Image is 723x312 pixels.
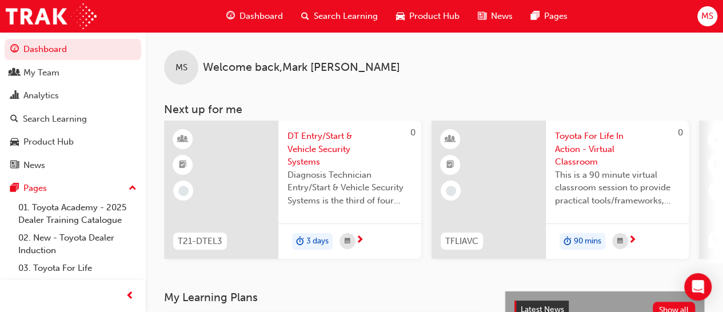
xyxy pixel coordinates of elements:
a: 02. New - Toyota Dealer Induction [14,229,141,259]
a: guage-iconDashboard [217,5,292,28]
span: news-icon [10,161,19,171]
span: 3 days [306,235,329,248]
span: T21-DTEL3 [178,235,222,248]
span: guage-icon [226,9,235,23]
a: Analytics [5,85,141,106]
img: Trak [6,3,97,29]
div: News [23,159,45,172]
span: chart-icon [10,91,19,101]
span: News [491,10,513,23]
span: car-icon [10,137,19,147]
span: 0 [678,127,683,138]
button: DashboardMy TeamAnalyticsSearch LearningProduct HubNews [5,37,141,178]
span: learningRecordVerb_NONE-icon [178,186,189,196]
a: Product Hub [5,131,141,153]
span: Welcome back , Mark [PERSON_NAME] [203,61,400,74]
span: booktick-icon [714,158,722,173]
span: learningResourceType_INSTRUCTOR_LED-icon [179,132,187,147]
a: News [5,155,141,176]
span: Toyota For Life In Action - Virtual Classroom [555,130,680,169]
a: 0TFLIAVCToyota For Life In Action - Virtual ClassroomThis is a 90 minute virtual classroom sessio... [432,121,689,259]
a: Search Learning [5,109,141,130]
span: Diagnosis Technician Entry/Start & Vehicle Security Systems is the third of four Electrical modul... [287,169,412,207]
span: MS [175,61,187,74]
div: Pages [23,182,47,195]
a: My Team [5,62,141,83]
span: Dashboard [239,10,283,23]
span: people-icon [10,68,19,78]
span: duration-icon [296,234,304,249]
a: Dashboard [5,39,141,60]
button: Pages [5,178,141,199]
span: up-icon [129,181,137,196]
span: prev-icon [126,289,134,303]
span: guage-icon [10,45,19,55]
span: calendar-icon [617,234,623,249]
span: Pages [544,10,568,23]
span: news-icon [478,9,486,23]
div: Analytics [23,89,59,102]
span: next-icon [628,235,637,246]
span: booktick-icon [179,158,187,173]
h3: My Learning Plans [164,291,486,304]
span: DT Entry/Start & Vehicle Security Systems [287,130,412,169]
span: calendar-icon [345,234,350,249]
a: 01. Toyota Academy - 2025 Dealer Training Catalogue [14,199,141,229]
a: 0T21-DTEL3DT Entry/Start & Vehicle Security SystemsDiagnosis Technician Entry/Start & Vehicle Sec... [164,121,421,259]
span: search-icon [10,114,18,125]
span: This is a 90 minute virtual classroom session to provide practical tools/frameworks, behaviours a... [555,169,680,207]
span: TFLIAVC [445,235,478,248]
span: next-icon [355,235,364,246]
span: learningResourceType_INSTRUCTOR_LED-icon [446,132,454,147]
span: 0 [410,127,416,138]
span: learningRecordVerb_NONE-icon [446,186,456,196]
a: news-iconNews [469,5,522,28]
a: car-iconProduct Hub [387,5,469,28]
span: Product Hub [409,10,460,23]
h3: Next up for me [146,103,723,116]
div: Open Intercom Messenger [684,273,712,301]
span: pages-icon [10,183,19,194]
a: 04. Customer Experience [14,277,141,294]
span: MS [701,10,713,23]
span: duration-icon [564,234,572,249]
div: My Team [23,66,59,79]
span: 90 mins [574,235,601,248]
span: pages-icon [531,9,540,23]
a: 03. Toyota For Life [14,259,141,277]
a: search-iconSearch Learning [292,5,387,28]
div: Product Hub [23,135,74,149]
button: MS [697,6,717,26]
a: pages-iconPages [522,5,577,28]
div: Search Learning [23,113,87,126]
span: learningResourceType_ELEARNING-icon [714,132,722,147]
span: search-icon [301,9,309,23]
span: booktick-icon [446,158,454,173]
span: Search Learning [314,10,378,23]
span: car-icon [396,9,405,23]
